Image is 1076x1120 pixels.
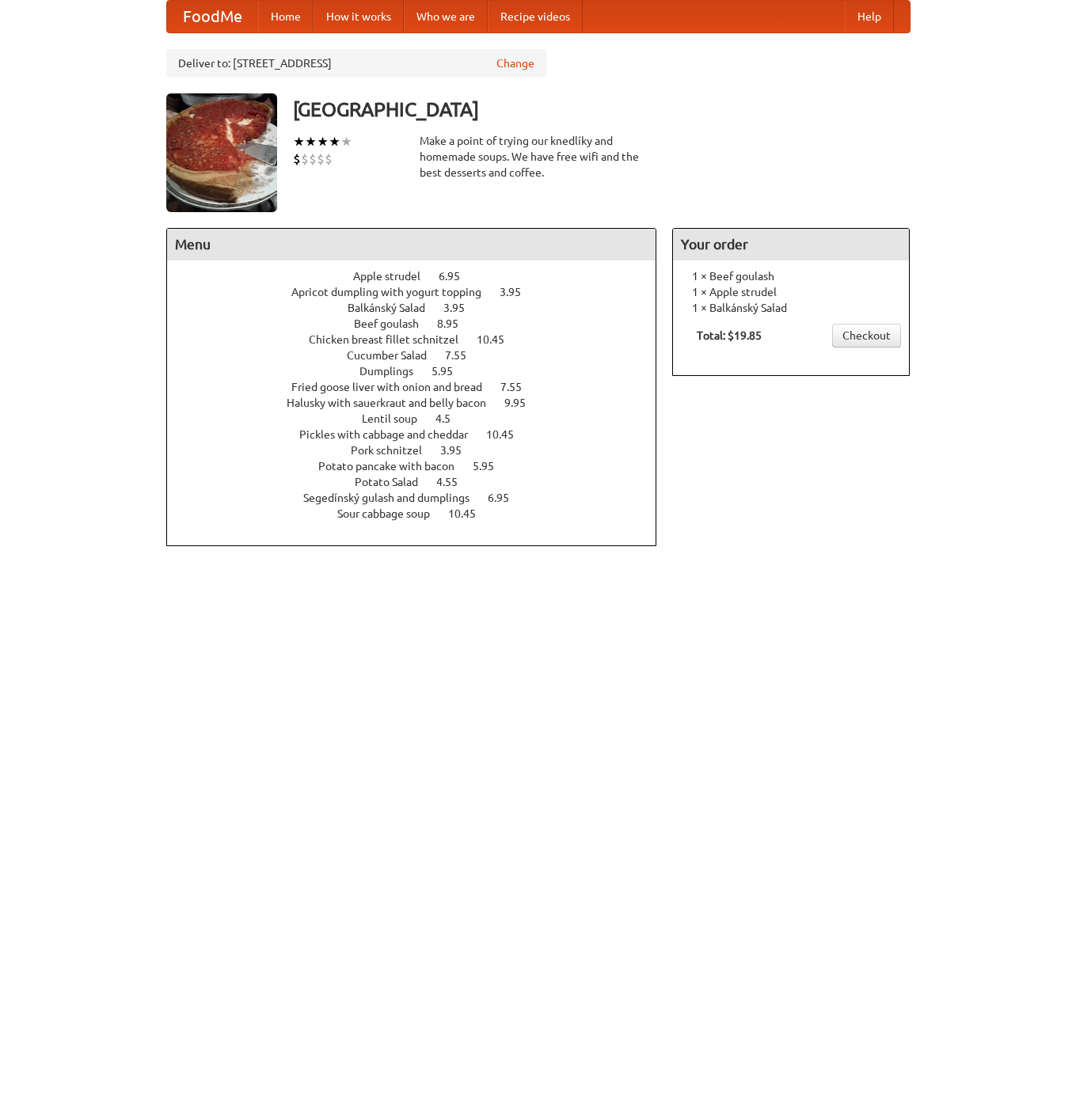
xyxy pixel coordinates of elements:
[355,476,434,488] span: Potato Salad
[351,444,491,457] a: Pork schnitzel 3.95
[291,286,550,298] a: Apricot dumpling with yogurt topping 3.95
[435,412,466,425] span: 4.5
[317,133,329,150] li: ★
[287,397,555,409] a: Halusky with sauerkraut and belly bacon 9.95
[355,476,487,488] a: Potato Salad 4.55
[432,365,469,378] span: 5.95
[445,349,482,362] span: 7.55
[443,302,481,314] span: 3.95
[354,317,488,330] a: Beef goulash 8.95
[420,133,657,180] div: Make a point of trying our knedlíky and homemade soups. We have free wifi and the best desserts a...
[347,349,496,362] a: Cucumber Salad 7.55
[337,507,446,520] span: Sour cabbage soup
[488,1,583,32] a: Recipe videos
[325,150,333,168] li: $
[681,268,901,284] li: 1 × Beef goulash
[305,133,317,150] li: ★
[293,150,301,168] li: $
[318,460,523,473] a: Potato pancake with bacon 5.95
[500,381,538,393] span: 7.55
[317,150,325,168] li: $
[293,93,911,125] h3: [GEOGRAPHIC_DATA]
[340,133,352,150] li: ★
[337,507,505,520] a: Sour cabbage soup 10.45
[362,412,480,425] a: Lentil soup 4.5
[681,284,901,300] li: 1 × Apple strudel
[318,460,470,473] span: Potato pancake with bacon
[845,1,894,32] a: Help
[347,349,443,362] span: Cucumber Salad
[166,93,277,212] img: angular.jpg
[353,270,489,283] a: Apple strudel 6.95
[301,150,309,168] li: $
[309,150,317,168] li: $
[504,397,542,409] span: 9.95
[359,365,482,378] a: Dumplings 5.95
[473,460,510,473] span: 5.95
[329,133,340,150] li: ★
[348,302,441,314] span: Balkánský Salad
[500,286,537,298] span: 3.95
[291,286,497,298] span: Apricot dumpling with yogurt topping
[496,55,534,71] a: Change
[353,270,436,283] span: Apple strudel
[303,492,485,504] span: Segedínský gulash and dumplings
[258,1,314,32] a: Home
[299,428,484,441] span: Pickles with cabbage and cheddar
[354,317,435,330] span: Beef goulash
[309,333,474,346] span: Chicken breast fillet schnitzel
[291,381,498,393] span: Fried goose liver with onion and bread
[362,412,433,425] span: Lentil soup
[167,1,258,32] a: FoodMe
[348,302,494,314] a: Balkánský Salad 3.95
[299,428,543,441] a: Pickles with cabbage and cheddar 10.45
[309,333,534,346] a: Chicken breast fillet schnitzel 10.45
[303,492,538,504] a: Segedínský gulash and dumplings 6.95
[351,444,438,457] span: Pork schnitzel
[488,492,525,504] span: 6.95
[439,270,476,283] span: 6.95
[440,444,477,457] span: 3.95
[287,397,502,409] span: Halusky with sauerkraut and belly bacon
[293,133,305,150] li: ★
[448,507,492,520] span: 10.45
[166,49,546,78] div: Deliver to: [STREET_ADDRESS]
[832,324,901,347] a: Checkout
[477,333,520,346] span: 10.45
[167,229,656,260] h4: Menu
[681,300,901,316] li: 1 × Balkánský Salad
[404,1,488,32] a: Who we are
[314,1,404,32] a: How it works
[291,381,551,393] a: Fried goose liver with onion and bread 7.55
[486,428,530,441] span: 10.45
[436,476,473,488] span: 4.55
[359,365,429,378] span: Dumplings
[697,329,762,342] b: Total: $19.85
[437,317,474,330] span: 8.95
[673,229,909,260] h4: Your order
